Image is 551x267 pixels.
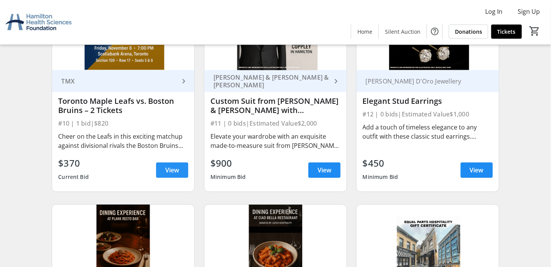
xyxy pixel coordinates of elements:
div: $450 [363,156,398,170]
span: Home [357,28,372,36]
span: Tickets [497,28,516,36]
a: View [461,162,493,178]
div: Add a touch of timeless elegance to any outfit with these classic stud earrings. Designed for bea... [363,123,493,141]
div: #10 | 1 bid | $820 [58,118,188,129]
div: Current Bid [58,170,89,184]
a: TMX [52,70,194,92]
span: Log In [486,7,503,16]
div: #12 | 0 bids | Estimated Value $1,000 [363,109,493,120]
div: TMX [58,77,179,85]
div: Elegant Stud Earrings [363,97,493,106]
span: Sign Up [518,7,540,16]
a: Tickets [491,25,522,39]
button: Cart [528,24,542,38]
button: Help [427,24,442,39]
div: Minimum Bid [210,170,246,184]
a: View [156,162,188,178]
span: View [165,165,179,175]
mat-icon: keyboard_arrow_right [179,77,188,86]
div: Cheer on the Leafs in this exciting matchup against divisional rivals the Boston Bruins [DATE][DA... [58,132,188,150]
div: #11 | 0 bids | Estimated Value $2,000 [210,118,341,129]
span: View [470,165,484,175]
a: [PERSON_NAME] & [PERSON_NAME] & [PERSON_NAME] [204,70,347,92]
button: Sign Up [512,5,546,18]
span: View [318,165,331,175]
div: Minimum Bid [363,170,398,184]
div: [PERSON_NAME] D'Oro Jewellery [363,77,484,85]
div: [PERSON_NAME] & [PERSON_NAME] & [PERSON_NAME] [210,74,331,89]
a: Donations [449,25,488,39]
div: $900 [210,156,246,170]
span: Silent Auction [385,28,421,36]
div: Elevate your wardrobe with an exquisite made-to-measure suit from [PERSON_NAME] & [PERSON_NAME], ... [210,132,341,150]
button: Log In [479,5,509,18]
a: Home [351,25,378,39]
div: $370 [58,156,89,170]
div: Custom Suit from [PERSON_NAME] & [PERSON_NAME] with [PERSON_NAME] in [GEOGRAPHIC_DATA] [210,97,341,115]
mat-icon: keyboard_arrow_right [331,77,341,86]
a: Silent Auction [379,25,427,39]
span: Donations [455,28,482,36]
img: Hamilton Health Sciences Foundation's Logo [5,3,73,41]
a: View [308,162,341,178]
div: Toronto Maple Leafs vs. Boston Bruins – 2 Tickets [58,97,188,115]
